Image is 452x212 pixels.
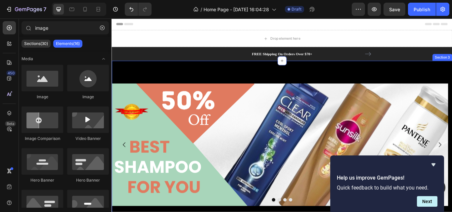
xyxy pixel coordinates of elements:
[112,19,452,212] iframe: Design area
[22,177,63,183] div: Hero Banner
[67,136,109,142] div: Video Banner
[56,41,80,46] p: Elements(16)
[5,138,24,156] button: Carousel Back Arrow
[22,21,109,34] input: Search Sections & Elements
[292,6,301,12] span: Draft
[67,177,109,183] div: Hero Banner
[67,94,109,100] div: Image
[375,42,396,48] div: Section 3
[88,38,309,45] p: FREE Shipping On Orders Over $70+
[24,41,48,46] p: Sections(30)
[408,3,436,16] button: Publish
[125,3,152,16] div: Undo/Redo
[43,5,46,13] p: 7
[22,94,63,100] div: Image
[373,138,392,156] button: Carousel Next Arrow
[294,36,304,47] button: Carousel Next Arrow
[414,6,430,13] div: Publish
[22,56,33,62] span: Media
[6,70,16,76] div: 450
[384,3,405,16] button: Save
[5,121,16,126] div: Beta
[337,161,437,207] div: Help us improve GemPages!
[22,136,63,142] div: Image Comparison
[201,6,202,13] span: /
[429,161,437,169] button: Hide survey
[98,54,109,64] span: Toggle open
[389,7,400,12] span: Save
[337,174,437,182] h2: Help us improve GemPages!
[3,3,49,16] button: 7
[337,185,437,191] p: Quick feedback to build what you need.
[185,21,220,26] div: Drop element here
[203,6,269,13] span: Home Page - [DATE] 16:04:28
[417,196,437,207] button: Next question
